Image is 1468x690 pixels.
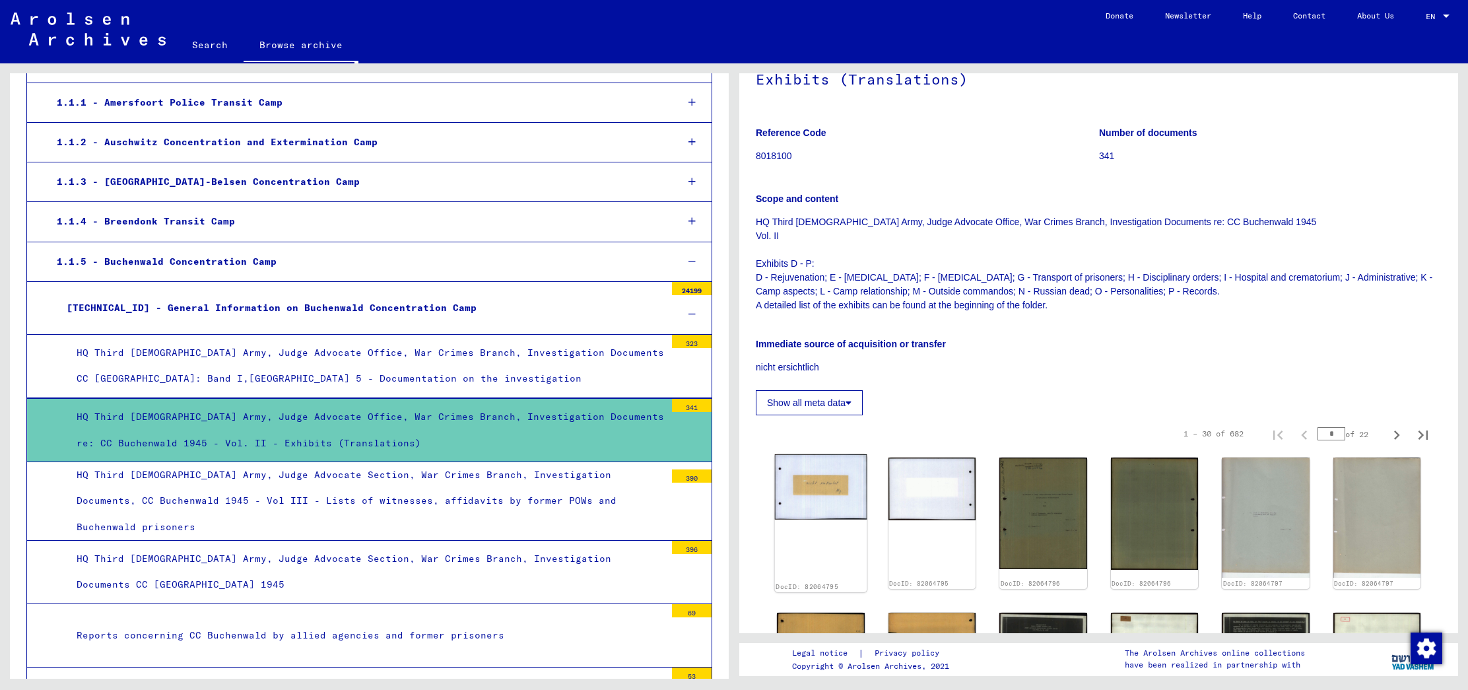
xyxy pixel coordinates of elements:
b: Immediate source of acquisition or transfer [756,339,946,349]
img: 001.jpg [777,613,865,662]
div: [TECHNICAL_ID] - General Information on Buchenwald Concentration Camp [57,295,665,321]
div: Reports concerning CC Buchenwald by allied agencies and former prisoners [67,623,665,648]
a: DocID: 82064795 [889,580,949,587]
b: Reference Code [756,127,826,138]
div: 1.1.5 - Buchenwald Concentration Camp [47,249,666,275]
p: 341 [1099,149,1442,163]
p: have been realized in partnership with [1125,659,1305,671]
img: 001.jpg [775,454,867,520]
div: 390 [672,469,712,483]
img: 002.jpg [1111,458,1199,570]
img: 002.jpg [888,613,976,662]
img: Arolsen_neg.svg [11,13,166,46]
div: 1.1.1 - Amersfoort Police Transit Camp [47,90,666,116]
a: DocID: 82064796 [1112,580,1171,587]
div: 53 [672,668,712,681]
a: Legal notice [792,646,858,660]
div: of 22 [1318,428,1384,440]
p: HQ Third [DEMOGRAPHIC_DATA] Army, Judge Advocate Office, War Crimes Branch, Investigation Documen... [756,215,1442,312]
div: 341 [672,399,712,412]
a: Browse archive [244,29,358,63]
button: Previous page [1291,421,1318,447]
img: 002.jpg [888,458,976,520]
p: 8018100 [756,149,1098,163]
p: The Arolsen Archives online collections [1125,647,1305,659]
div: 396 [672,541,712,554]
div: 69 [672,604,712,617]
div: 323 [672,335,712,348]
img: Change consent [1411,633,1442,664]
div: 1.1.4 - Breendonk Transit Camp [47,209,666,234]
div: 1.1.2 - Auschwitz Concentration and Extermination Camp [47,129,666,155]
button: Last page [1410,421,1436,447]
img: 001.jpg [1222,458,1310,578]
div: | [792,646,955,660]
a: Privacy policy [864,646,955,660]
img: 001.jpg [999,458,1087,569]
div: HQ Third [DEMOGRAPHIC_DATA] Army, Judge Advocate Section, War Crimes Branch, Investigation Docume... [67,462,665,540]
img: yv_logo.png [1389,642,1438,675]
button: Show all meta data [756,390,863,415]
button: First page [1265,421,1291,447]
span: EN [1426,12,1440,21]
a: DocID: 82064796 [1001,580,1060,587]
img: 002.jpg [1333,458,1421,578]
div: 24199 [672,282,712,295]
a: DocID: 82064795 [776,582,838,590]
b: Number of documents [1099,127,1197,138]
div: 1 – 30 of 682 [1184,428,1244,440]
b: Scope and content [756,193,838,204]
a: DocID: 82064797 [1223,580,1283,587]
div: HQ Third [DEMOGRAPHIC_DATA] Army, Judge Advocate Section, War Crimes Branch, Investigation Docume... [67,546,665,598]
div: HQ Third [DEMOGRAPHIC_DATA] Army, Judge Advocate Office, War Crimes Branch, Investigation Documen... [67,340,665,392]
button: Next page [1384,421,1410,447]
a: Search [176,29,244,61]
p: Copyright © Arolsen Archives, 2021 [792,660,955,672]
div: HQ Third [DEMOGRAPHIC_DATA] Army, Judge Advocate Office, War Crimes Branch, Investigation Documen... [67,404,665,456]
div: 1.1.3 - [GEOGRAPHIC_DATA]-Belsen Concentration Camp [47,169,666,195]
a: DocID: 82064797 [1334,580,1393,587]
p: nicht ersichtlich [756,361,1442,374]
